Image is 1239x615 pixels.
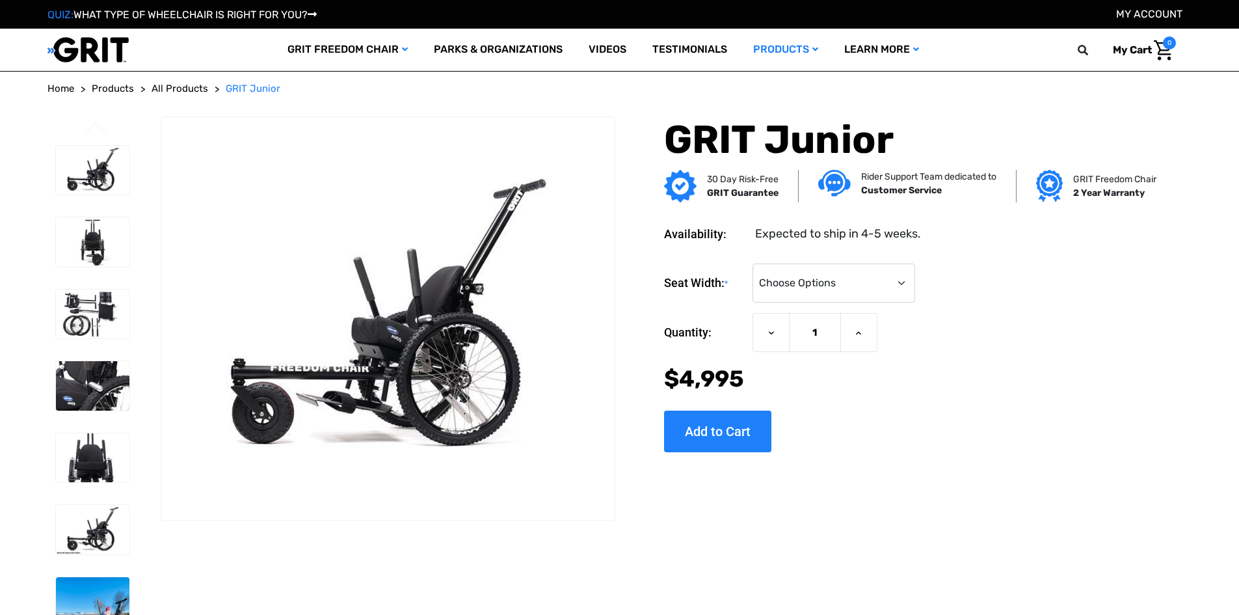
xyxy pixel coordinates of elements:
span: GRIT Junior [226,83,280,94]
img: Cart [1154,40,1173,61]
p: Rider Support Team dedicated to [861,170,996,184]
img: GRIT Junior: front view of kid-sized model of GRIT Freedom Chair all terrain wheelchair [56,217,129,267]
a: Learn More [831,29,932,71]
span: 0 [1163,36,1176,49]
img: GRIT Junior: close up front view of pediatric GRIT wheelchair with Invacare Matrx seat, levers, m... [56,433,129,483]
strong: GRIT Guarantee [707,187,779,198]
label: Quantity: [664,313,746,352]
a: QUIZ:WHAT TYPE OF WHEELCHAIR IS RIGHT FOR YOU? [47,8,317,21]
a: GRIT Junior [226,81,280,96]
span: QUIZ: [47,8,73,21]
label: Seat Width: [664,264,746,303]
img: Customer service [818,170,851,197]
a: Testimonials [639,29,740,71]
span: Products [92,83,134,94]
img: GRIT Junior: GRIT Freedom Chair all terrain wheelchair engineered specifically for kids [56,146,129,195]
input: Search [1084,36,1103,64]
a: GRIT Freedom Chair [274,29,421,71]
a: Products [740,29,831,71]
h1: GRIT Junior [664,116,1152,163]
img: GRIT Guarantee [664,170,697,202]
img: GRIT All-Terrain Wheelchair and Mobility Equipment [47,36,129,63]
dd: Expected to ship in 4-5 weeks. [755,225,921,243]
img: Grit freedom [1036,170,1063,202]
span: All Products [152,83,208,94]
a: Cart with 0 items [1103,36,1176,64]
nav: Breadcrumb [47,81,1192,96]
img: GRIT Junior: close up of child-sized GRIT wheelchair with Invacare Matrx seat, levers, and wheels [56,361,129,411]
img: GRIT Junior: GRIT Freedom Chair all terrain wheelchair engineered specifically for kids [161,167,614,469]
span: My Cart [1113,44,1152,56]
a: Parks & Organizations [421,29,576,71]
a: Videos [576,29,639,71]
a: Products [92,81,134,96]
button: Go to slide 3 of 3 [82,122,109,138]
a: All Products [152,81,208,96]
p: GRIT Freedom Chair [1073,172,1156,186]
strong: 2 Year Warranty [1073,187,1145,198]
p: 30 Day Risk-Free [707,172,779,186]
span: Home [47,83,74,94]
dt: Availability: [664,225,746,243]
span: $4,995 [664,365,744,392]
strong: Customer Service [861,185,942,196]
img: GRIT Junior: GRIT Freedom Chair all terrain wheelchair engineered specifically for kids shown wit... [56,505,129,554]
a: Account [1116,8,1182,20]
img: GRIT Junior: disassembled child-specific GRIT Freedom Chair model with seatback, push handles, fo... [56,290,129,339]
a: Home [47,81,74,96]
input: Add to Cart [664,411,771,452]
